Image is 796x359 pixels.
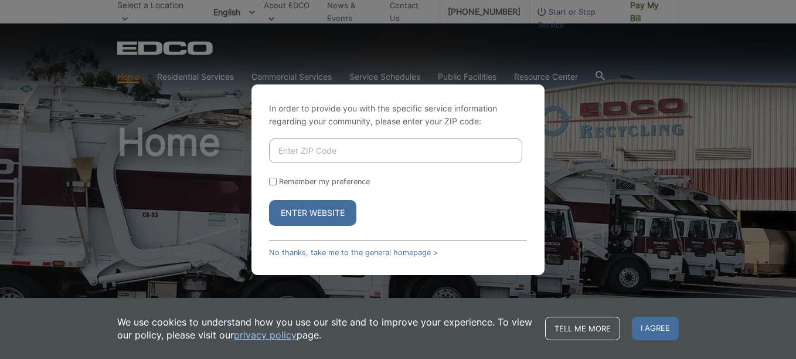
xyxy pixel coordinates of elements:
a: Tell me more [545,317,620,340]
button: Enter Website [269,200,356,226]
a: No thanks, take me to the general homepage > [269,248,438,257]
p: We use cookies to understand how you use our site and to improve your experience. To view our pol... [117,316,533,341]
input: Enter ZIP Code [269,138,522,163]
p: In order to provide you with the specific service information regarding your community, please en... [269,102,527,128]
span: I agree [632,317,679,340]
a: privacy policy [234,328,297,341]
label: Remember my preference [279,177,370,186]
